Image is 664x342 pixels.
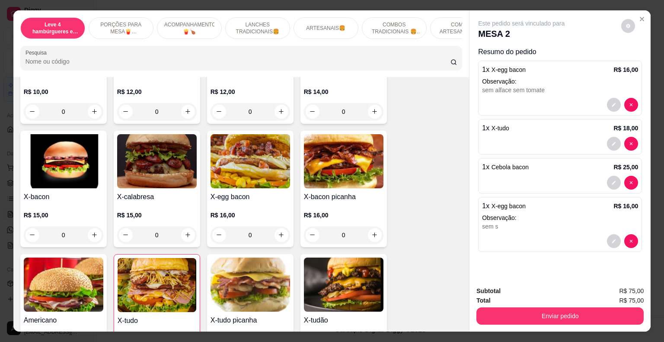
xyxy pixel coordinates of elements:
button: decrease-product-quantity [624,98,638,112]
span: Cebola bacon [492,164,529,171]
label: Pesquisa [26,49,50,56]
div: sem alface sem tomate [482,86,638,94]
button: decrease-product-quantity [624,176,638,190]
button: decrease-product-quantity [624,137,638,151]
img: product-image [304,258,383,312]
p: R$ 14,00 [304,87,383,96]
img: product-image [211,134,290,188]
p: 1 x [482,162,529,172]
h4: X-egg bacon [211,192,290,202]
p: LANCHES TRADICIONAIS🍔 [233,21,283,35]
strong: Subtotal [476,287,501,294]
p: Resumo do pedido [478,47,642,57]
p: Observação: [482,213,638,222]
h4: X-tudo [118,316,196,326]
h4: X-tudão [304,315,383,326]
img: product-image [117,134,197,188]
p: Leve 4 hambúrgueres e economize [28,21,78,35]
p: ARTESANAIS🍔 [306,25,345,32]
img: product-image [24,258,103,312]
p: R$ 16,00 [304,211,383,219]
span: X-egg bacon [492,203,526,210]
button: decrease-product-quantity [607,98,621,112]
h4: X-tudo picanha [211,315,290,326]
p: Este pedido será vinculado para [478,19,565,28]
button: decrease-product-quantity [607,176,621,190]
span: R$ 75,00 [619,296,644,305]
p: PORÇÕES PARA MESA🍟(indisponível pra delivery) [96,21,146,35]
strong: Total [476,297,490,304]
p: R$ 16,00 [613,65,638,74]
p: R$ 15,00 [117,211,197,219]
button: decrease-product-quantity [624,234,638,248]
span: X-tudo [492,125,509,132]
img: product-image [211,258,290,312]
p: R$ 15,00 [24,211,103,219]
p: COMBOS ARTESANAIS🍔🍟🥤 [437,21,488,35]
h4: X-calabresa [117,192,197,202]
p: R$ 10,00 [24,87,103,96]
button: Close [635,12,649,26]
button: Enviar pedido [476,307,644,325]
button: decrease-product-quantity [607,234,621,248]
h4: Americano [24,315,103,326]
p: R$ 12,00 [211,87,290,96]
p: R$ 12,00 [117,87,197,96]
input: Pesquisa [26,57,450,66]
button: decrease-product-quantity [607,137,621,151]
p: R$ 16,00 [211,211,290,219]
p: R$ 25,00 [613,163,638,171]
span: R$ 75,00 [619,286,644,296]
p: R$ 16,00 [613,202,638,210]
span: X-egg bacon [492,66,526,73]
p: Observação: [482,77,638,86]
img: product-image [304,134,383,188]
div: sem s [482,222,638,231]
h4: X-bacon picanha [304,192,383,202]
p: 1 x [482,201,526,211]
img: product-image [118,258,196,312]
p: COMBOS TRADICIONAIS 🍔🥤🍟 [369,21,419,35]
button: decrease-product-quantity [621,19,635,33]
p: ACOMPANHAMENTOS🍟🍗 [164,21,214,35]
h4: X-bacon [24,192,103,202]
img: product-image [24,134,103,188]
p: 1 x [482,65,526,75]
p: 1 x [482,123,509,133]
p: R$ 18,00 [613,124,638,132]
p: MESA 2 [478,28,565,40]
